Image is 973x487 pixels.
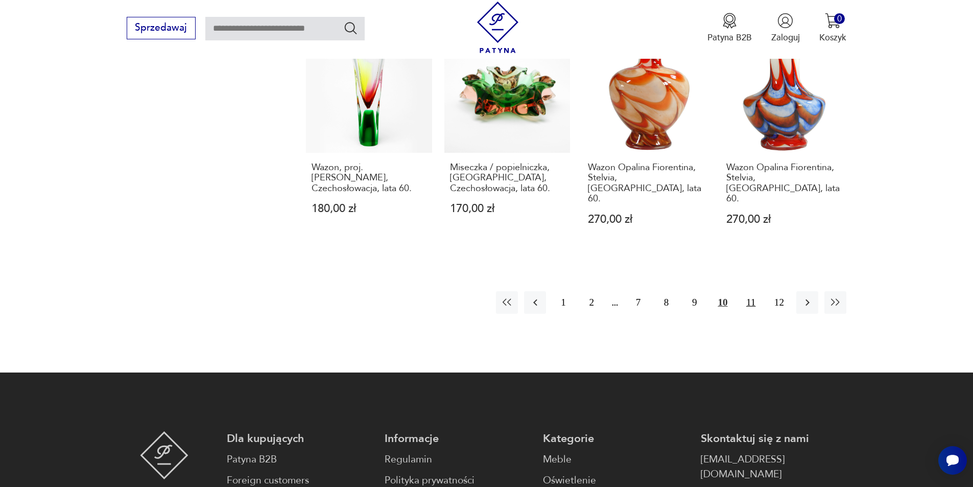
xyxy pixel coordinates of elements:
[582,27,708,248] a: Produkt wyprzedanyWazon Opalina Fiorentina, Stelvia, Włochy, lata 60.Wazon Opalina Fiorentina, St...
[834,13,845,24] div: 0
[726,163,841,204] h3: Wazon Opalina Fiorentina, Stelvia, [GEOGRAPHIC_DATA], lata 60.
[140,431,188,479] img: Patyna - sklep z meblami i dekoracjami vintage
[385,452,530,467] a: Regulamin
[722,13,738,29] img: Ikona medalu
[825,13,841,29] img: Ikona koszyka
[450,203,565,214] p: 170,00 zł
[385,431,530,446] p: Informacje
[127,25,196,33] a: Sprzedawaj
[711,291,733,313] button: 10
[819,13,846,43] button: 0Koszyk
[701,431,846,446] p: Skontaktuj się z nami
[771,13,800,43] button: Zaloguj
[707,13,752,43] button: Patyna B2B
[312,163,426,194] h3: Wazon, proj. [PERSON_NAME], Czechosłowacja, lata 60.
[627,291,649,313] button: 7
[472,2,524,53] img: Patyna - sklep z meblami i dekoracjami vintage
[740,291,762,313] button: 11
[450,163,565,194] h3: Miseczka / popielniczka, [GEOGRAPHIC_DATA], Czechosłowacja, lata 60.
[552,291,574,313] button: 1
[227,452,372,467] a: Patyna B2B
[588,214,703,225] p: 270,00 zł
[588,163,703,204] h3: Wazon Opalina Fiorentina, Stelvia, [GEOGRAPHIC_DATA], lata 60.
[701,452,846,482] a: [EMAIL_ADDRESS][DOMAIN_NAME]
[771,32,800,43] p: Zaloguj
[707,13,752,43] a: Ikona medaluPatyna B2B
[938,446,967,475] iframe: Smartsupp widget button
[306,27,432,248] a: Produkt wyprzedanyWazon, proj. J.Rozinek, Czechosłowacja, lata 60.Wazon, proj. [PERSON_NAME], Cze...
[343,20,358,35] button: Szukaj
[581,291,603,313] button: 2
[819,32,846,43] p: Koszyk
[726,214,841,225] p: 270,00 zł
[683,291,705,313] button: 9
[227,431,372,446] p: Dla kupujących
[127,17,196,39] button: Sprzedawaj
[768,291,790,313] button: 12
[721,27,847,248] a: Produkt wyprzedanyWazon Opalina Fiorentina, Stelvia, Włochy, lata 60.Wazon Opalina Fiorentina, St...
[543,431,689,446] p: Kategorie
[312,203,426,214] p: 180,00 zł
[543,452,689,467] a: Meble
[707,32,752,43] p: Patyna B2B
[655,291,677,313] button: 8
[777,13,793,29] img: Ikonka użytkownika
[444,27,571,248] a: Produkt wyprzedanyMiseczka / popielniczka, Chribska, Czechosłowacja, lata 60.Miseczka / popielnic...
